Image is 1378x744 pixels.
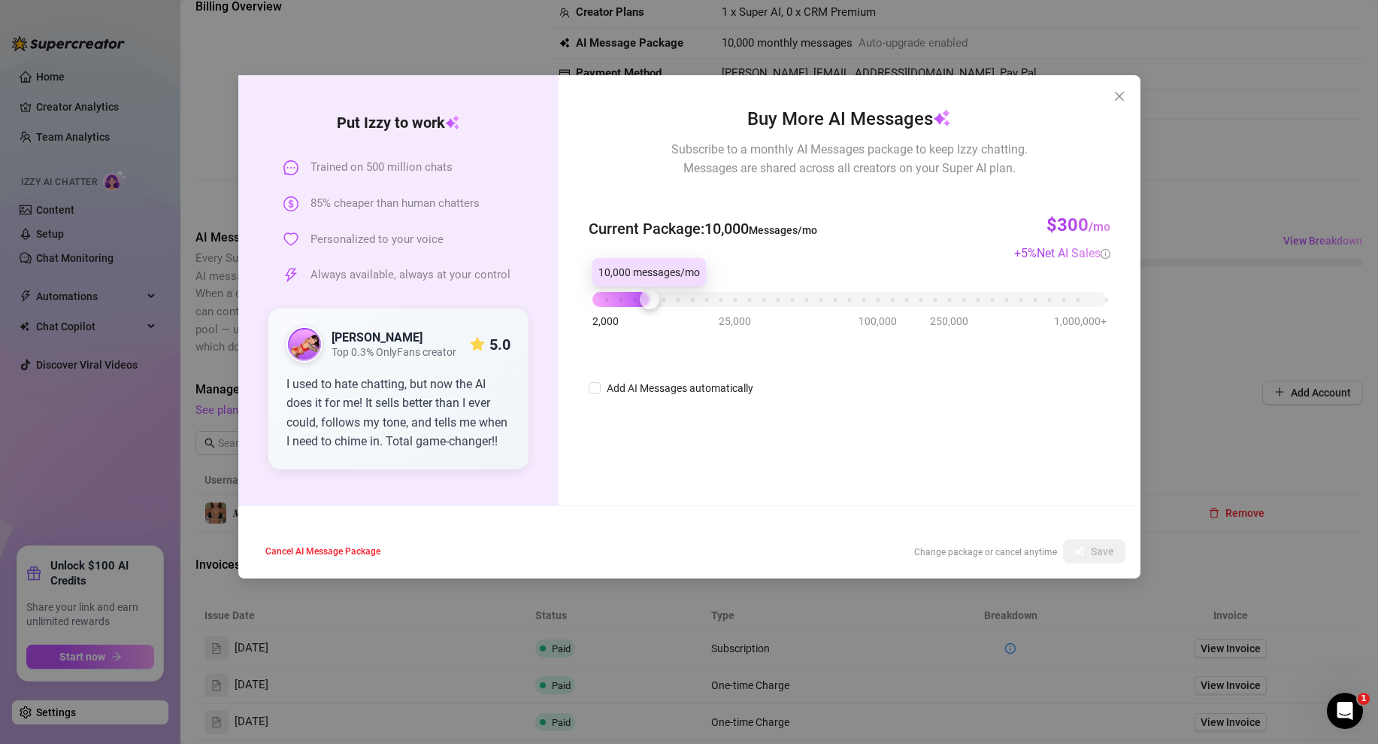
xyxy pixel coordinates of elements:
[286,375,511,451] div: I used to hate chatting, but now the AI does it for me! It sells better than I ever could, follow...
[489,336,510,354] strong: 5.0
[930,313,968,329] span: 250,000
[332,330,422,345] strong: [PERSON_NAME]
[607,380,753,396] div: Add AI Messages automatically
[332,346,456,359] span: Top 0.3% OnlyFans creator
[749,224,817,236] span: Messages/mo
[1327,693,1363,729] iframe: Intercom live chat
[310,266,510,284] span: Always available, always at your control
[283,232,298,247] span: heart
[1101,249,1110,259] span: info-circle
[914,547,1057,557] span: Change package or cancel anytime
[1107,90,1131,102] span: Close
[592,258,706,287] div: 10,000 messages/mo
[337,114,460,132] strong: Put Izzy to work
[1063,539,1125,563] button: Save
[1046,214,1110,238] h3: $300
[310,231,444,249] span: Personalized to your voice
[283,268,298,283] span: thunderbolt
[1054,313,1107,329] span: 1,000,000+
[1014,246,1110,260] span: + 5 %
[283,160,298,175] span: message
[1089,220,1110,234] span: /mo
[589,217,817,241] span: Current Package : 10,000
[859,313,897,329] span: 100,000
[283,196,298,211] span: dollar
[470,337,485,352] span: star
[310,159,453,177] span: Trained on 500 million chats
[592,313,619,329] span: 2,000
[1037,244,1110,263] div: Net AI Sales
[310,195,480,213] span: 85% cheaper than human chatters
[288,328,321,361] img: public
[671,140,1028,178] span: Subscribe to a monthly AI Messages package to keep Izzy chatting. Messages are shared across all ...
[719,313,751,329] span: 25,000
[1107,84,1131,108] button: Close
[253,539,392,563] button: Cancel AI Message Package
[1113,90,1125,102] span: close
[1358,693,1370,705] span: 1
[747,105,951,134] span: Buy More AI Messages
[265,546,380,557] span: Cancel AI Message Package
